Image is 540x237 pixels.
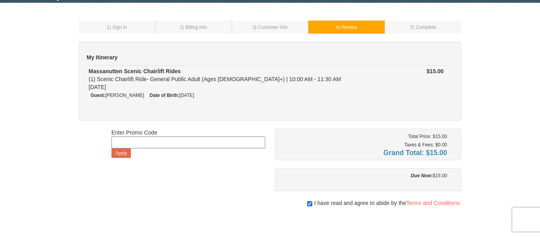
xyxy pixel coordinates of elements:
[413,25,436,30] span: ) Complete
[253,25,288,30] small: 3
[180,25,207,30] small: 2
[183,25,207,30] span: ) Billing Info
[89,68,181,74] strong: Massanutten Scenic Chairlift Rides
[89,67,383,91] div: (1) Scenic Chairlift Ride- General Public Adult (Ages [DEMOGRAPHIC_DATA]+) | 10:00 AM - 11:30 AM ...
[149,93,194,98] small: [DATE]
[91,93,106,98] strong: Guest:
[314,199,461,207] span: I have read and agree to abide by the
[404,142,447,148] small: Taxes & Fees: $0.00
[149,93,179,98] strong: Date of Birth:
[411,173,432,178] strong: Due Now:
[91,93,144,98] small: [PERSON_NAME]
[255,25,287,30] span: ) Customer Info
[427,68,444,74] strong: $15.00
[336,25,357,30] small: 4
[339,25,357,30] span: ) Review
[111,148,131,158] button: Apply
[281,172,447,180] div: $15.00
[111,129,265,158] div: Enter Promo Code
[410,25,436,30] small: 5
[406,200,461,206] a: Terms and Conditions.
[87,53,453,61] h5: My Itinerary
[408,134,447,139] small: Total Price: $15.00
[107,25,127,30] small: 1
[110,25,127,30] span: ) Sign In
[281,149,447,157] h4: Grand Total: $15.00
